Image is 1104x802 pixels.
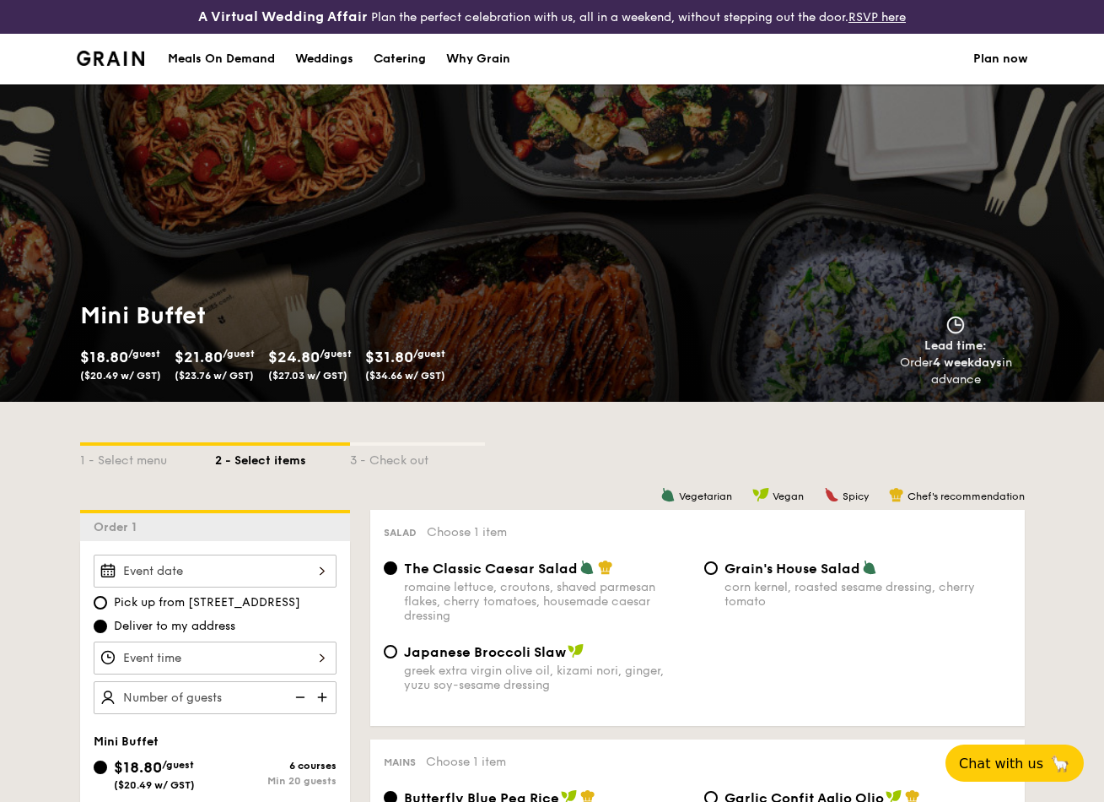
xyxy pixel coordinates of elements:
span: Spicy [843,490,869,502]
span: /guest [320,348,352,360]
img: icon-vegetarian.fe4039eb.svg [579,560,595,575]
span: ($20.49 w/ GST) [80,370,161,382]
span: /guest [162,759,194,771]
img: Grain [77,51,145,66]
span: $18.80 [80,348,128,366]
span: Mini Buffet [94,734,159,749]
button: Chat with us🦙 [945,745,1084,782]
div: Min 20 guests [215,775,337,787]
input: Japanese Broccoli Slawgreek extra virgin olive oil, kizami nori, ginger, yuzu soy-sesame dressing [384,645,397,658]
img: icon-vegan.f8ff3823.svg [568,643,584,658]
span: Vegetarian [679,490,732,502]
div: Catering [374,34,426,84]
img: icon-chef-hat.a58ddaea.svg [889,487,904,502]
div: 6 courses [215,760,337,772]
span: Japanese Broccoli Slaw [404,644,566,660]
span: Deliver to my address [114,618,235,635]
span: Vegan [773,490,804,502]
div: Meals On Demand [168,34,275,84]
div: Weddings [295,34,353,84]
span: Lead time: [924,339,987,353]
span: Order 1 [94,520,143,534]
img: icon-vegetarian.fe4039eb.svg [660,487,676,502]
span: ($27.03 w/ GST) [268,370,347,382]
span: /guest [413,348,445,360]
div: greek extra virgin olive oil, kizami nori, ginger, yuzu soy-sesame dressing [404,664,691,692]
span: Pick up from [STREET_ADDRESS] [114,594,300,611]
h1: Mini Buffet [80,301,546,331]
strong: 4 weekdays [933,355,1002,370]
input: $18.80/guest($20.49 w/ GST)6 coursesMin 20 guests [94,761,107,774]
a: Weddings [285,34,364,84]
div: Order in advance [881,355,1031,388]
input: Pick up from [STREET_ADDRESS] [94,596,107,610]
input: Number of guests [94,681,337,714]
span: $24.80 [268,348,320,366]
a: RSVP here [848,10,906,24]
div: Why Grain [446,34,510,84]
img: icon-chef-hat.a58ddaea.svg [598,560,613,575]
span: ($34.66 w/ GST) [365,370,445,382]
div: corn kernel, roasted sesame dressing, cherry tomato [724,580,1011,609]
span: /guest [223,348,255,360]
img: icon-vegetarian.fe4039eb.svg [862,560,877,575]
input: Event time [94,642,337,675]
img: icon-clock.2db775ea.svg [943,316,968,334]
span: Chat with us [959,756,1043,772]
div: 2 - Select items [215,446,350,469]
a: Why Grain [436,34,520,84]
span: Mains [384,756,416,768]
span: Choose 1 item [426,755,506,769]
h4: A Virtual Wedding Affair [198,7,368,27]
img: icon-vegan.f8ff3823.svg [752,487,769,502]
span: 🦙 [1050,754,1070,773]
span: The Classic Caesar Salad [404,561,578,577]
span: ($20.49 w/ GST) [114,779,195,791]
span: ($23.76 w/ GST) [175,370,254,382]
a: Plan now [973,34,1028,84]
a: Catering [364,34,436,84]
input: Deliver to my address [94,620,107,633]
span: $31.80 [365,348,413,366]
div: 1 - Select menu [80,446,215,469]
input: The Classic Caesar Saladromaine lettuce, croutons, shaved parmesan flakes, cherry tomatoes, house... [384,561,397,575]
span: Salad [384,527,417,539]
a: Logotype [77,51,145,66]
span: $18.80 [114,758,162,777]
img: icon-add.58712e84.svg [311,681,337,713]
div: 3 - Check out [350,446,485,469]
span: $21.80 [175,348,223,366]
div: Plan the perfect celebration with us, all in a weekend, without stepping out the door. [184,7,920,27]
img: icon-reduce.1d2dbef1.svg [286,681,311,713]
a: Meals On Demand [158,34,285,84]
span: Chef's recommendation [907,490,1025,502]
div: romaine lettuce, croutons, shaved parmesan flakes, cherry tomatoes, housemade caesar dressing [404,580,691,623]
input: Grain's House Saladcorn kernel, roasted sesame dressing, cherry tomato [704,561,718,575]
span: Grain's House Salad [724,561,860,577]
span: /guest [128,348,160,360]
input: Event date [94,555,337,588]
img: icon-spicy.37a8142b.svg [824,487,839,502]
span: Choose 1 item [427,525,507,539]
